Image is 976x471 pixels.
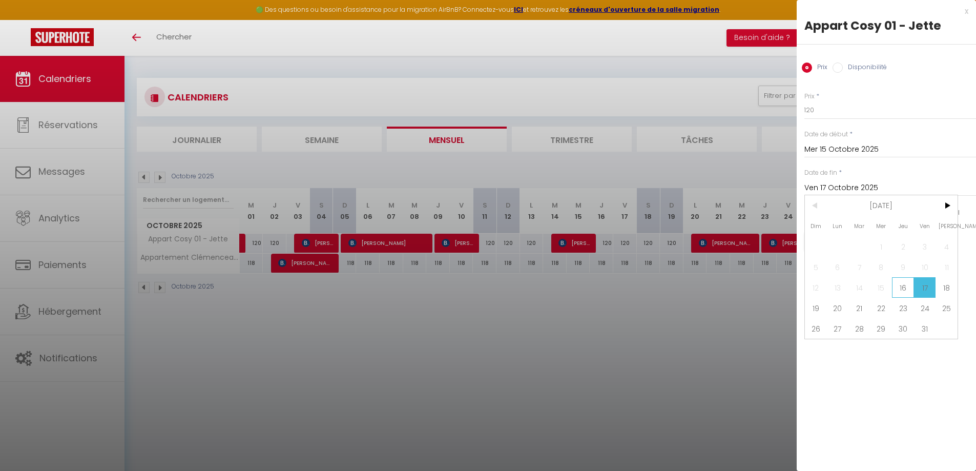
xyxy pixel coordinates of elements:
span: Jeu [892,216,914,236]
span: [DATE] [827,195,936,216]
span: 2 [892,236,914,257]
span: 7 [848,257,870,277]
span: Mer [870,216,892,236]
label: Prix [804,92,815,101]
span: 13 [827,277,849,298]
span: Mar [848,216,870,236]
span: 20 [827,298,849,318]
span: 8 [870,257,892,277]
span: 4 [936,236,958,257]
span: 18 [936,277,958,298]
span: 14 [848,277,870,298]
span: 29 [870,318,892,339]
span: 23 [892,298,914,318]
label: Date de fin [804,168,837,178]
label: Disponibilité [843,63,887,74]
span: 22 [870,298,892,318]
span: 10 [914,257,936,277]
span: < [805,195,827,216]
span: 16 [892,277,914,298]
label: Prix [812,63,827,74]
button: Ouvrir le widget de chat LiveChat [8,4,39,35]
span: 31 [914,318,936,339]
span: 26 [805,318,827,339]
label: Date de début [804,130,848,139]
span: > [936,195,958,216]
span: 21 [848,298,870,318]
span: 15 [870,277,892,298]
span: 24 [914,298,936,318]
span: 17 [914,277,936,298]
span: Ven [914,216,936,236]
span: 5 [805,257,827,277]
span: Lun [827,216,849,236]
span: 1 [870,236,892,257]
span: 6 [827,257,849,277]
span: 19 [805,298,827,318]
span: [PERSON_NAME] [936,216,958,236]
span: 27 [827,318,849,339]
span: 3 [914,236,936,257]
span: 25 [936,298,958,318]
div: x [797,5,968,17]
span: 30 [892,318,914,339]
div: Appart Cosy 01 - Jette [804,17,968,34]
span: 12 [805,277,827,298]
span: 28 [848,318,870,339]
span: Dim [805,216,827,236]
span: 9 [892,257,914,277]
span: 11 [936,257,958,277]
